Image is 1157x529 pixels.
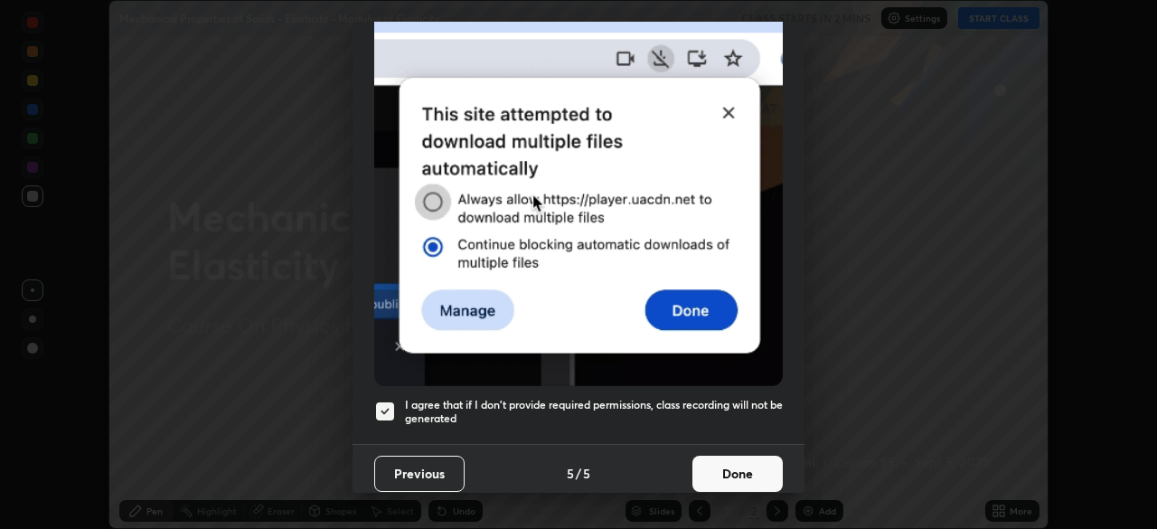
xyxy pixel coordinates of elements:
h4: / [576,464,581,483]
h4: 5 [583,464,590,483]
h5: I agree that if I don't provide required permissions, class recording will not be generated [405,398,783,426]
button: Done [692,456,783,492]
h4: 5 [567,464,574,483]
button: Previous [374,456,465,492]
